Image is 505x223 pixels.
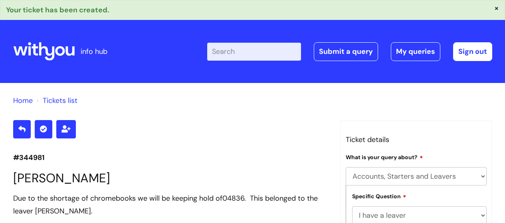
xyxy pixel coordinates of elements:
[81,45,107,58] p: info hub
[13,192,329,218] div: Due to the shortage of chromebooks we will be keeping hold of
[352,192,406,200] label: Specific Question
[346,153,423,161] label: What is your query about?
[391,42,440,61] a: My queries
[314,42,378,61] a: Submit a query
[207,43,301,60] input: Search
[207,42,492,61] div: | -
[43,96,77,105] a: Tickets list
[13,151,329,164] p: #344981
[13,94,33,107] li: Solution home
[453,42,492,61] a: Sign out
[494,4,499,12] button: ×
[35,94,77,107] li: Tickets list
[13,96,33,105] a: Home
[13,171,329,186] h1: [PERSON_NAME]
[346,133,487,146] h3: Ticket details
